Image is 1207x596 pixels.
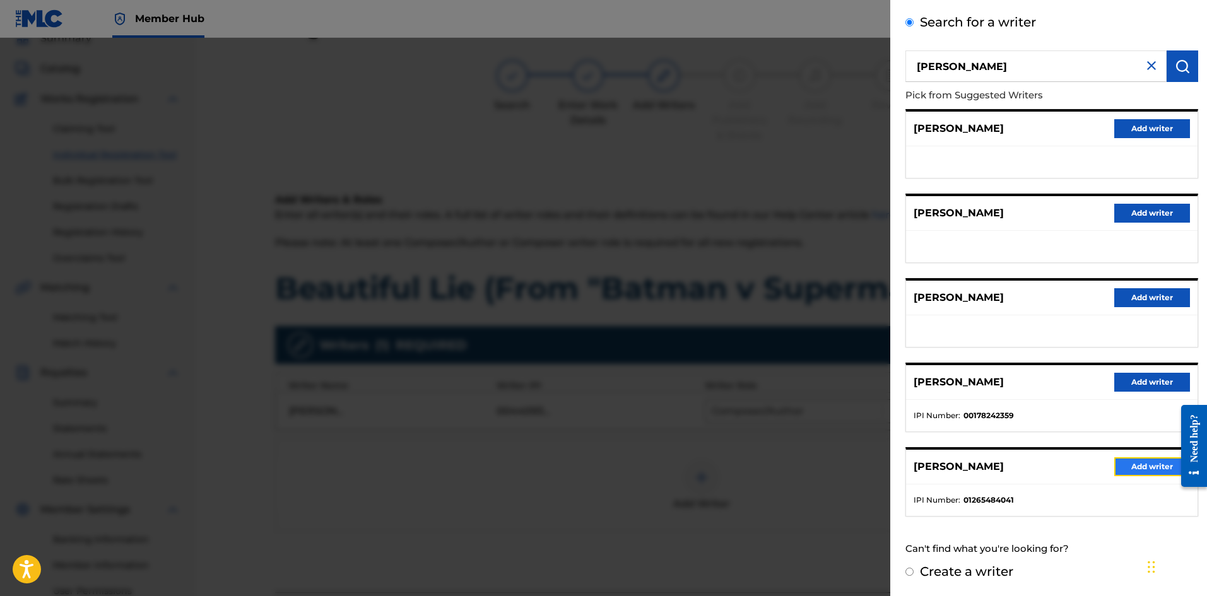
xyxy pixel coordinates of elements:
button: Add writer [1114,204,1190,223]
span: Member Hub [135,11,204,26]
iframe: Chat Widget [1144,535,1207,596]
input: Search writer's name or IPI Number [905,50,1167,82]
span: IPI Number : [914,494,960,506]
strong: 00178242359 [963,410,1014,421]
img: Search Works [1175,59,1190,74]
img: Top Rightsholder [112,11,127,26]
img: close [1144,58,1159,73]
p: [PERSON_NAME] [914,206,1004,221]
span: IPI Number : [914,410,960,421]
div: Can't find what you're looking for? [905,535,1198,563]
p: [PERSON_NAME] [914,290,1004,305]
p: [PERSON_NAME] [914,121,1004,136]
div: Drag [1148,548,1155,586]
button: Add writer [1114,119,1190,138]
label: Create a writer [920,564,1013,579]
img: MLC Logo [15,9,64,28]
p: [PERSON_NAME] [914,375,1004,390]
p: [PERSON_NAME] [914,459,1004,474]
iframe: Resource Center [1172,395,1207,497]
button: Add writer [1114,457,1190,476]
p: Pick from Suggested Writers [905,82,1126,109]
button: Add writer [1114,288,1190,307]
button: Add writer [1114,373,1190,392]
strong: 01265484041 [963,494,1014,506]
